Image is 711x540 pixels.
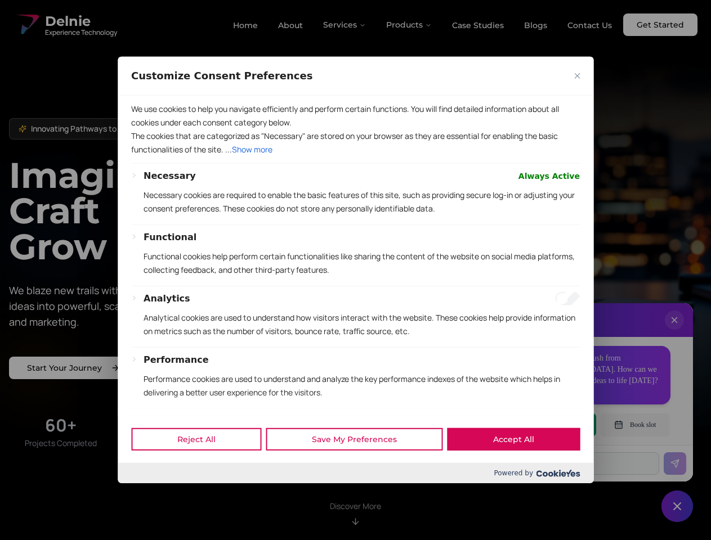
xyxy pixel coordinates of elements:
[144,372,580,399] p: Performance cookies are used to understand and analyze the key performance indexes of the website...
[131,69,312,83] span: Customize Consent Preferences
[131,129,580,156] p: The cookies that are categorized as "Necessary" are stored on your browser as they are essential ...
[131,102,580,129] p: We use cookies to help you navigate efficiently and perform certain functions. You will find deta...
[536,470,580,477] img: Cookieyes logo
[232,143,272,156] button: Show more
[144,353,209,367] button: Performance
[144,169,196,183] button: Necessary
[144,292,190,305] button: Analytics
[144,311,580,338] p: Analytical cookies are used to understand how visitors interact with the website. These cookies h...
[555,292,580,305] input: Enable Analytics
[447,428,580,451] button: Accept All
[118,463,593,483] div: Powered by
[131,428,261,451] button: Reject All
[266,428,442,451] button: Save My Preferences
[144,250,580,277] p: Functional cookies help perform certain functionalities like sharing the content of the website o...
[144,231,196,244] button: Functional
[518,169,580,183] span: Always Active
[574,73,580,79] img: Close
[144,188,580,215] p: Necessary cookies are required to enable the basic features of this site, such as providing secur...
